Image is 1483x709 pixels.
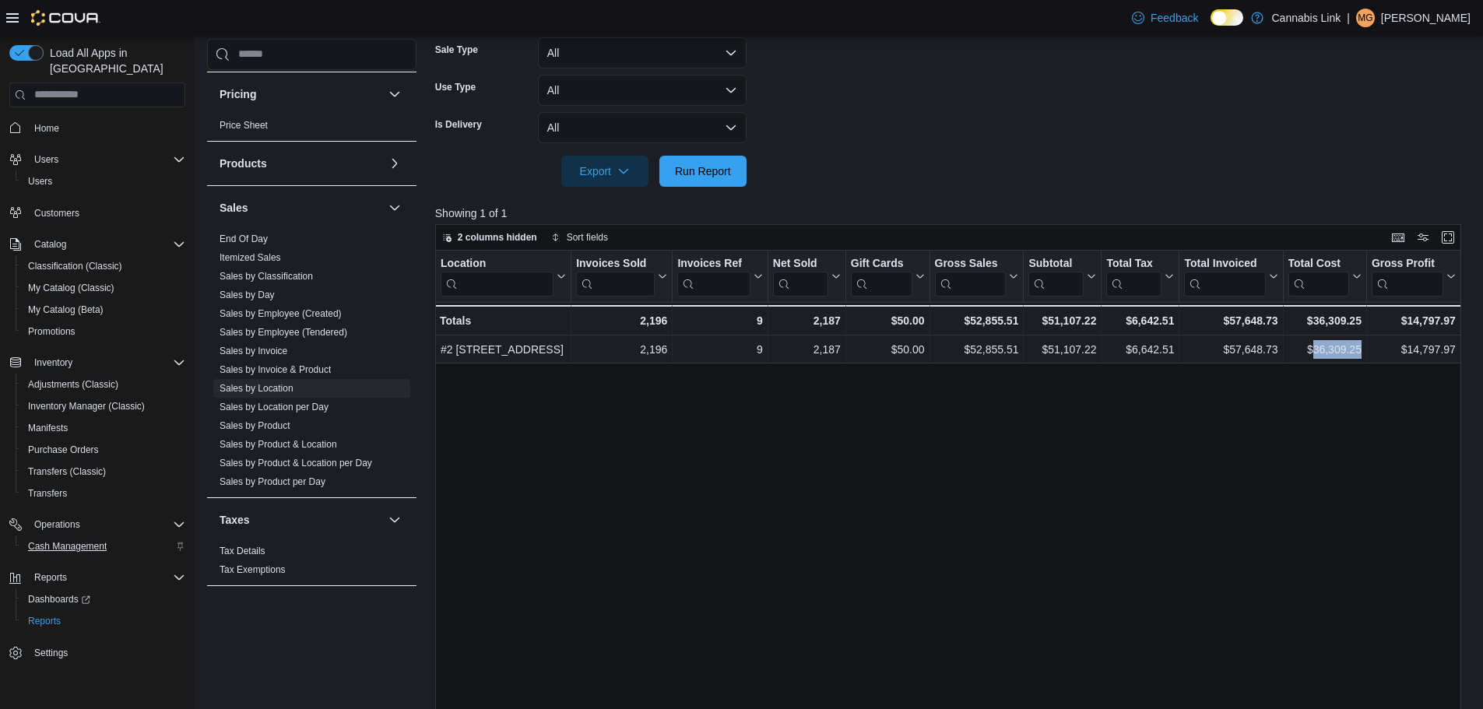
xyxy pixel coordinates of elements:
[22,375,125,394] a: Adjustments (Classic)
[28,304,104,316] span: My Catalog (Beta)
[1184,256,1265,271] div: Total Invoiced
[34,153,58,166] span: Users
[677,256,750,271] div: Invoices Ref
[3,117,192,139] button: Home
[22,279,185,297] span: My Catalog (Classic)
[1028,256,1084,271] div: Subtotal
[16,483,192,504] button: Transfers
[1028,340,1096,359] div: $51,107.22
[220,327,347,338] a: Sales by Employee (Tendered)
[677,311,762,330] div: 9
[22,590,97,609] a: Dashboards
[220,419,290,432] span: Sales by Product
[1288,256,1361,296] button: Total Cost
[28,118,185,138] span: Home
[1028,256,1084,296] div: Subtotal
[1356,9,1375,27] div: Maliya Greenwood
[22,279,121,297] a: My Catalog (Classic)
[28,353,185,372] span: Inventory
[538,112,747,143] button: All
[220,200,248,216] h3: Sales
[1184,256,1277,296] button: Total Invoiced
[538,37,747,68] button: All
[16,374,192,395] button: Adjustments (Classic)
[16,170,192,192] button: Users
[1106,340,1174,359] div: $6,642.51
[28,400,145,412] span: Inventory Manager (Classic)
[220,382,293,395] span: Sales by Location
[773,311,841,330] div: 2,187
[441,256,553,271] div: Location
[28,643,185,662] span: Settings
[28,325,76,338] span: Promotions
[1184,311,1277,330] div: $57,648.73
[435,118,482,131] label: Is Delivery
[3,149,192,170] button: Users
[934,311,1018,330] div: $52,855.51
[3,514,192,535] button: Operations
[1389,228,1407,247] button: Keyboard shortcuts
[1358,9,1372,27] span: MG
[28,378,118,391] span: Adjustments (Classic)
[1184,256,1265,296] div: Total Invoiced
[16,299,192,321] button: My Catalog (Beta)
[1372,311,1456,330] div: $14,797.97
[458,231,537,244] span: 2 columns hidden
[677,340,762,359] div: 9
[34,518,80,531] span: Operations
[1288,256,1348,271] div: Total Cost
[22,322,82,341] a: Promotions
[385,154,404,173] button: Products
[851,311,925,330] div: $50.00
[220,200,382,216] button: Sales
[22,462,185,481] span: Transfers (Classic)
[22,440,185,459] span: Purchase Orders
[22,172,185,191] span: Users
[22,397,185,416] span: Inventory Manager (Classic)
[385,198,404,217] button: Sales
[220,86,382,102] button: Pricing
[28,150,65,169] button: Users
[22,397,151,416] a: Inventory Manager (Classic)
[16,395,192,417] button: Inventory Manager (Classic)
[1126,2,1204,33] a: Feedback
[220,458,372,469] a: Sales by Product & Location per Day
[220,364,331,375] a: Sales by Invoice & Product
[934,256,1018,296] button: Gross Sales
[16,277,192,299] button: My Catalog (Classic)
[576,311,667,330] div: 2,196
[220,363,331,376] span: Sales by Invoice & Product
[561,156,648,187] button: Export
[22,537,113,556] a: Cash Management
[22,419,74,437] a: Manifests
[1106,256,1161,296] div: Total Tax
[440,311,566,330] div: Totals
[773,340,841,359] div: 2,187
[1211,9,1243,26] input: Dark Mode
[22,537,185,556] span: Cash Management
[3,641,192,664] button: Settings
[1151,10,1198,26] span: Feedback
[34,122,59,135] span: Home
[220,512,382,528] button: Taxes
[28,465,106,478] span: Transfers (Classic)
[3,352,192,374] button: Inventory
[22,440,105,459] a: Purchase Orders
[34,571,67,584] span: Reports
[934,340,1018,359] div: $52,855.51
[220,308,342,319] a: Sales by Employee (Created)
[28,593,90,605] span: Dashboards
[22,257,128,276] a: Classification (Classic)
[1288,340,1361,359] div: $36,309.25
[220,270,313,283] span: Sales by Classification
[677,256,762,296] button: Invoices Ref
[22,612,67,630] a: Reports
[28,540,107,553] span: Cash Management
[44,45,185,76] span: Load All Apps in [GEOGRAPHIC_DATA]
[220,546,265,556] a: Tax Details
[385,85,404,104] button: Pricing
[28,487,67,500] span: Transfers
[16,255,192,277] button: Classification (Classic)
[220,383,293,394] a: Sales by Location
